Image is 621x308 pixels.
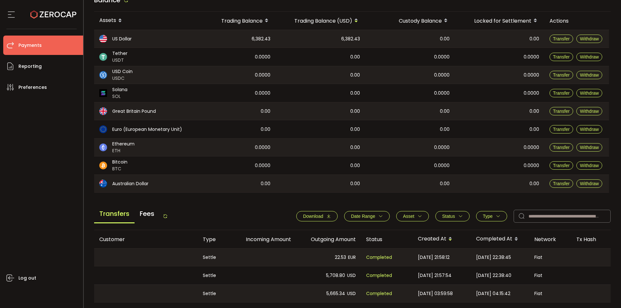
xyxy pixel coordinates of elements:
[341,35,360,43] span: 6,382.43
[580,163,599,168] span: Withdraw
[553,72,570,78] span: Transfer
[135,205,159,222] span: Fees
[476,254,511,261] span: [DATE] 22:38:45
[112,126,182,133] span: Euro (European Monetary Unit)
[255,90,270,97] span: 0.0000
[434,71,450,79] span: 0.0000
[550,161,573,170] button: Transfer
[198,249,232,266] div: Settle
[112,86,127,93] span: Solana
[483,214,493,219] span: Type
[112,141,135,147] span: Ethereum
[350,108,360,115] span: 0.00
[529,180,539,187] span: 0.00
[576,107,602,115] button: Withdraw
[255,71,270,79] span: 0.0000
[18,273,36,283] span: Log out
[418,254,450,261] span: [DATE] 21:58:12
[255,53,270,61] span: 0.0000
[418,290,453,297] span: [DATE] 03:59:58
[589,277,621,308] div: Chat Widget
[434,90,450,97] span: 0.0000
[365,15,455,26] div: Custody Balance
[471,234,529,245] div: Completed At
[350,126,360,133] span: 0.00
[261,126,270,133] span: 0.00
[580,54,599,59] span: Withdraw
[112,108,156,115] span: Great Britain Pound
[434,53,450,61] span: 0.0000
[112,50,127,57] span: Tether
[350,180,360,187] span: 0.00
[112,159,127,165] span: Bitcoin
[529,285,571,302] div: Fiat
[326,272,345,279] span: 5,708.80
[112,36,132,42] span: US Dollar
[344,211,390,221] button: Date Range
[580,72,599,78] span: Withdraw
[476,211,507,221] button: Type
[99,35,107,43] img: usd_portfolio.svg
[418,272,452,279] span: [DATE] 21:57:54
[553,90,570,96] span: Transfer
[112,75,133,82] span: USDC
[99,89,107,97] img: sol_portfolio.png
[440,126,450,133] span: 0.00
[350,53,360,61] span: 0.00
[198,285,232,302] div: Settle
[94,15,194,26] div: Assets
[550,125,573,133] button: Transfer
[544,17,609,25] div: Actions
[99,162,107,169] img: btc_portfolio.svg
[232,236,296,243] div: Incoming Amount
[553,181,570,186] span: Transfer
[580,145,599,150] span: Withdraw
[580,127,599,132] span: Withdraw
[576,35,602,43] button: Withdraw
[524,90,539,97] span: 0.0000
[99,71,107,79] img: usdc_portfolio.svg
[529,266,571,284] div: Fiat
[553,54,570,59] span: Transfer
[576,161,602,170] button: Withdraw
[550,53,573,61] button: Transfer
[553,36,570,41] span: Transfer
[440,108,450,115] span: 0.00
[351,214,375,219] span: Date Range
[99,53,107,61] img: usdt_portfolio.svg
[440,180,450,187] span: 0.00
[276,15,365,26] div: Trading Balance (USD)
[580,109,599,114] span: Withdraw
[350,71,360,79] span: 0.00
[434,144,450,151] span: 0.0000
[553,145,570,150] span: Transfer
[529,249,571,266] div: Fiat
[335,254,346,261] span: 22.53
[347,290,356,297] span: USD
[413,234,471,245] div: Created At
[347,272,356,279] span: USD
[18,41,42,50] span: Payments
[403,214,414,219] span: Asset
[550,143,573,152] button: Transfer
[529,236,571,243] div: Network
[580,181,599,186] span: Withdraw
[326,290,345,297] span: 5,665.34
[99,143,107,151] img: eth_portfolio.svg
[261,108,270,115] span: 0.00
[18,83,47,92] span: Preferences
[455,15,544,26] div: Locked for Settlement
[366,254,392,261] span: Completed
[348,254,356,261] span: EUR
[553,163,570,168] span: Transfer
[255,162,270,169] span: 0.0000
[303,214,323,219] span: Download
[18,62,42,71] span: Reporting
[550,71,573,79] button: Transfer
[524,162,539,169] span: 0.0000
[529,108,539,115] span: 0.00
[576,125,602,133] button: Withdraw
[366,272,392,279] span: Completed
[99,107,107,115] img: gbp_portfolio.svg
[361,236,413,243] div: Status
